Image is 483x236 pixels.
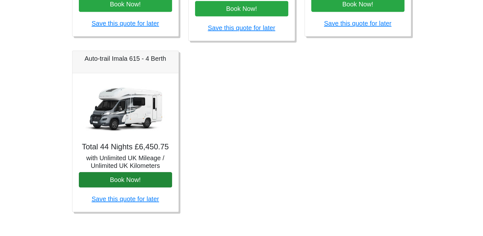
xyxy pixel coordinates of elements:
[92,20,159,27] a: Save this quote for later
[79,142,172,152] h4: Total 44 Nights £6,450.75
[195,1,288,16] button: Book Now!
[92,195,159,202] a: Save this quote for later
[208,24,275,31] a: Save this quote for later
[79,154,172,169] h5: with Unlimited UK Mileage / Unlimited UK Kilometers
[79,55,172,62] h5: Auto-trail Imala 615 - 4 Berth
[81,80,170,137] img: Auto-trail Imala 615 - 4 Berth
[324,20,391,27] a: Save this quote for later
[79,172,172,187] button: Book Now!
